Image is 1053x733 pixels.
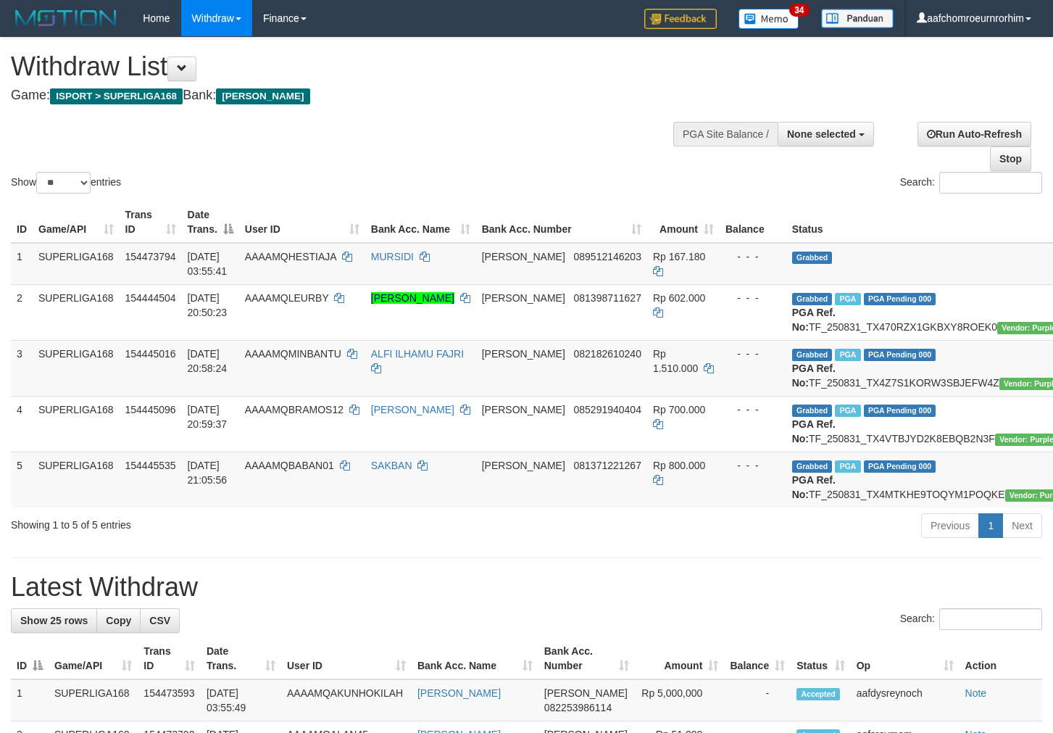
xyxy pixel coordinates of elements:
[11,172,121,194] label: Show entries
[725,291,781,305] div: - - -
[921,513,979,538] a: Previous
[11,243,33,285] td: 1
[245,251,336,262] span: AAAAMQHESTIAJA
[864,460,936,473] span: PGA Pending
[20,615,88,626] span: Show 25 rows
[835,405,860,417] span: Marked by aafheankoy
[965,687,987,699] a: Note
[725,249,781,264] div: - - -
[792,349,833,361] span: Grabbed
[482,460,565,471] span: [PERSON_NAME]
[864,405,936,417] span: PGA Pending
[281,638,412,679] th: User ID: activate to sort column ascending
[647,202,720,243] th: Amount: activate to sort column ascending
[120,202,182,243] th: Trans ID: activate to sort column ascending
[939,172,1042,194] input: Search:
[11,679,49,721] td: 1
[371,404,454,415] a: [PERSON_NAME]
[245,292,329,304] span: AAAAMQLEURBY
[917,122,1031,146] a: Run Auto-Refresh
[125,404,176,415] span: 154445096
[182,202,239,243] th: Date Trans.: activate to sort column descending
[538,638,635,679] th: Bank Acc. Number: activate to sort column ascending
[653,348,698,374] span: Rp 1.510.000
[725,347,781,361] div: - - -
[245,460,334,471] span: AAAAMQBABAN01
[653,251,705,262] span: Rp 167.180
[188,460,228,486] span: [DATE] 21:05:56
[574,292,641,304] span: Copy 081398711627 to clipboard
[482,404,565,415] span: [PERSON_NAME]
[792,460,833,473] span: Grabbed
[644,9,717,29] img: Feedback.jpg
[201,638,281,679] th: Date Trans.: activate to sort column ascending
[960,638,1042,679] th: Action
[900,608,1042,630] label: Search:
[188,404,228,430] span: [DATE] 20:59:37
[653,460,705,471] span: Rp 800.000
[574,460,641,471] span: Copy 081371221267 to clipboard
[412,638,538,679] th: Bank Acc. Name: activate to sort column ascending
[216,88,309,104] span: [PERSON_NAME]
[33,452,120,508] td: SUPERLIGA168
[792,363,836,389] b: PGA Ref. No:
[11,88,688,103] h4: Game: Bank:
[796,688,840,700] span: Accepted
[544,687,628,699] span: [PERSON_NAME]
[188,292,228,318] span: [DATE] 20:50:23
[245,348,341,360] span: AAAAMQMINBANTU
[50,88,183,104] span: ISPORT > SUPERLIGA168
[201,679,281,721] td: [DATE] 03:55:49
[574,348,641,360] span: Copy 082182610240 to clipboard
[11,202,33,243] th: ID
[11,340,33,396] td: 3
[11,7,121,29] img: MOTION_logo.png
[482,348,565,360] span: [PERSON_NAME]
[835,349,860,361] span: Marked by aafheankoy
[11,52,688,81] h1: Withdraw List
[417,687,501,699] a: [PERSON_NAME]
[138,638,201,679] th: Trans ID: activate to sort column ascending
[11,512,428,532] div: Showing 1 to 5 of 5 entries
[482,292,565,304] span: [PERSON_NAME]
[125,460,176,471] span: 154445535
[36,172,91,194] select: Showentries
[49,638,138,679] th: Game/API: activate to sort column ascending
[574,251,641,262] span: Copy 089512146203 to clipboard
[365,202,476,243] th: Bank Acc. Name: activate to sort column ascending
[792,252,833,264] span: Grabbed
[900,172,1042,194] label: Search:
[792,307,836,333] b: PGA Ref. No:
[33,284,120,340] td: SUPERLIGA168
[11,452,33,508] td: 5
[245,404,344,415] span: AAAAMQBRAMOS12
[188,251,228,277] span: [DATE] 03:55:41
[371,348,464,360] a: ALFI ILHAMU FAJRI
[835,293,860,305] span: Marked by aafounsreynich
[188,348,228,374] span: [DATE] 20:58:24
[33,396,120,452] td: SUPERLIGA168
[978,513,1003,538] a: 1
[33,243,120,285] td: SUPERLIGA168
[792,418,836,444] b: PGA Ref. No:
[33,202,120,243] th: Game/API: activate to sort column ascending
[239,202,365,243] th: User ID: activate to sort column ascending
[851,679,960,721] td: aafdysreynoch
[835,460,860,473] span: Marked by aafheankoy
[792,293,833,305] span: Grabbed
[371,292,454,304] a: [PERSON_NAME]
[371,251,414,262] a: MURSIDI
[792,474,836,500] b: PGA Ref. No:
[787,128,856,140] span: None selected
[11,608,97,633] a: Show 25 rows
[11,284,33,340] td: 2
[11,573,1042,602] h1: Latest Withdraw
[738,9,799,29] img: Button%20Memo.svg
[125,292,176,304] span: 154444504
[821,9,894,28] img: panduan.png
[990,146,1031,171] a: Stop
[791,638,850,679] th: Status: activate to sort column ascending
[864,349,936,361] span: PGA Pending
[138,679,201,721] td: 154473593
[149,615,170,626] span: CSV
